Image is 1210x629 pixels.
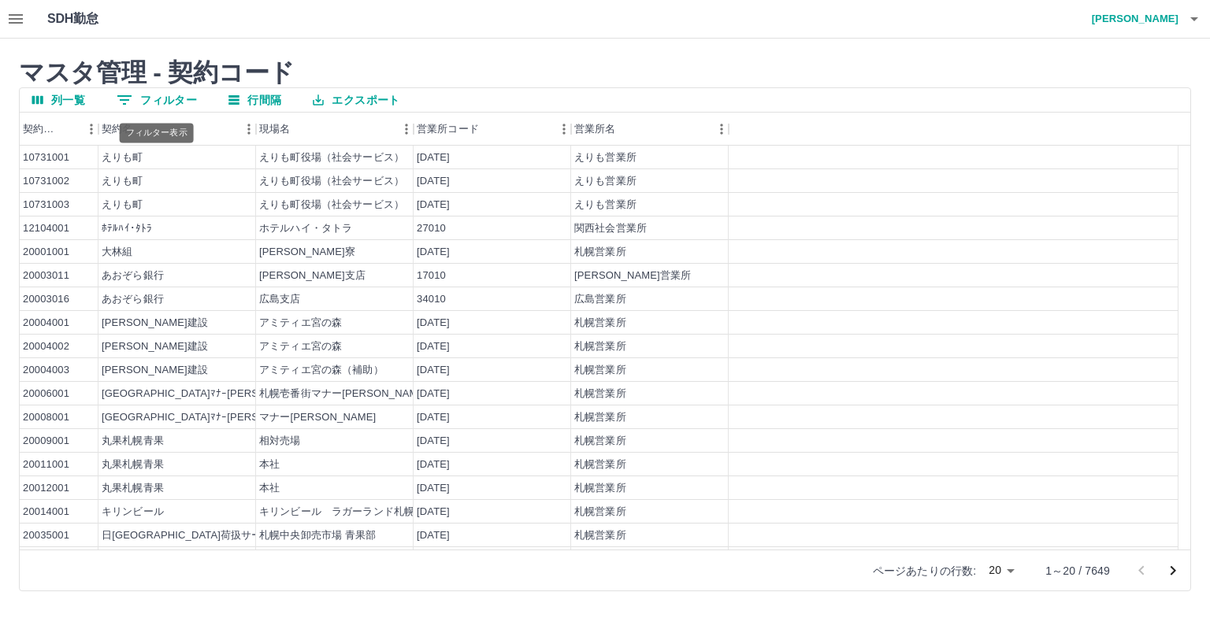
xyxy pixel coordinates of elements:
[574,198,637,213] div: えりも営業所
[20,113,98,146] div: 契約コード
[98,113,256,146] div: 契約名
[571,113,729,146] div: 営業所名
[417,245,450,260] div: [DATE]
[102,339,208,354] div: [PERSON_NAME]建設
[417,198,450,213] div: [DATE]
[256,113,414,146] div: 現場名
[417,387,450,401] div: [DATE]
[574,245,626,260] div: 札幌営業所
[102,221,152,236] div: ﾎﾃﾙﾊｲ･ﾀﾄﾗ
[23,113,58,146] div: 契約コード
[259,292,301,307] div: 広島支店
[23,221,69,236] div: 12104001
[259,434,301,449] div: 相対売場
[23,198,69,213] div: 10731003
[259,268,366,283] div: [PERSON_NAME]支店
[23,457,69,472] div: 20011001
[552,117,576,141] button: メニュー
[23,174,69,189] div: 10731002
[417,410,450,425] div: [DATE]
[1157,555,1189,586] button: 次のページへ
[102,150,143,165] div: えりも町
[574,268,691,283] div: [PERSON_NAME]営業所
[259,410,376,425] div: マナー[PERSON_NAME]
[102,410,354,425] div: [GEOGRAPHIC_DATA]ﾏﾅｰ[PERSON_NAME]管理組合
[23,505,69,520] div: 20014001
[23,292,69,307] div: 20003016
[259,457,280,472] div: 本社
[259,174,404,189] div: えりも町役場（社会サービス）
[259,316,342,331] div: アミティエ宮の森
[574,457,626,472] div: 札幌営業所
[259,505,414,520] div: キリンビール ラガーランド札幌
[259,528,376,543] div: 札幌中央卸売市場 青果部
[23,268,69,283] div: 20003011
[574,292,626,307] div: 広島営業所
[23,528,69,543] div: 20035001
[102,505,164,520] div: キリンビール
[574,387,626,401] div: 札幌営業所
[102,387,354,401] div: [GEOGRAPHIC_DATA]ﾏﾅｰ[PERSON_NAME]管理組合
[102,174,143,189] div: えりも町
[23,363,69,378] div: 20004003
[102,434,164,449] div: 丸果札幌青果
[102,245,132,260] div: 大林組
[104,88,210,112] button: フィルター表示
[574,363,626,378] div: 札幌営業所
[982,559,1020,582] div: 20
[259,150,404,165] div: えりも町役場（社会サービス）
[574,221,647,236] div: 関西社会営業所
[417,363,450,378] div: [DATE]
[574,113,616,146] div: 営業所名
[23,316,69,331] div: 20004001
[417,339,450,354] div: [DATE]
[395,117,418,141] button: メニュー
[417,113,479,146] div: 営業所コード
[574,481,626,496] div: 札幌営業所
[710,117,733,141] button: メニュー
[259,363,384,378] div: アミティエ宮の森（補助）
[102,316,208,331] div: [PERSON_NAME]建設
[58,118,80,140] button: ソート
[259,339,342,354] div: アミティエ宮の森
[102,481,164,496] div: 丸果札幌青果
[102,198,143,213] div: えりも町
[120,123,194,142] div: フィルター表示
[417,505,450,520] div: [DATE]
[23,434,69,449] div: 20009001
[259,481,280,496] div: 本社
[574,434,626,449] div: 札幌営業所
[259,198,404,213] div: えりも町役場（社会サービス）
[300,88,412,112] button: エクスポート
[417,481,450,496] div: [DATE]
[237,117,261,141] button: メニュー
[80,117,103,141] button: メニュー
[417,457,450,472] div: [DATE]
[873,563,976,579] p: ページあたりの行数:
[574,174,637,189] div: えりも営業所
[259,113,290,146] div: 現場名
[290,118,312,140] button: ソート
[102,528,283,543] div: 日[GEOGRAPHIC_DATA]荷扱サービス
[23,150,69,165] div: 10731001
[417,528,450,543] div: [DATE]
[1045,563,1110,579] p: 1～20 / 7649
[574,528,626,543] div: 札幌営業所
[414,113,571,146] div: 営業所コード
[417,268,446,283] div: 17010
[102,268,164,283] div: あおぞら銀行
[23,339,69,354] div: 20004002
[23,387,69,401] div: 20006001
[417,150,450,165] div: [DATE]
[417,174,450,189] div: [DATE]
[23,481,69,496] div: 20012001
[23,410,69,425] div: 20008001
[259,245,355,260] div: [PERSON_NAME]寮
[216,88,294,112] button: 行間隔
[417,434,450,449] div: [DATE]
[20,88,98,112] button: 列選択
[102,363,208,378] div: [PERSON_NAME]建設
[19,57,1191,87] h2: マスタ管理 - 契約コード
[574,410,626,425] div: 札幌営業所
[417,316,450,331] div: [DATE]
